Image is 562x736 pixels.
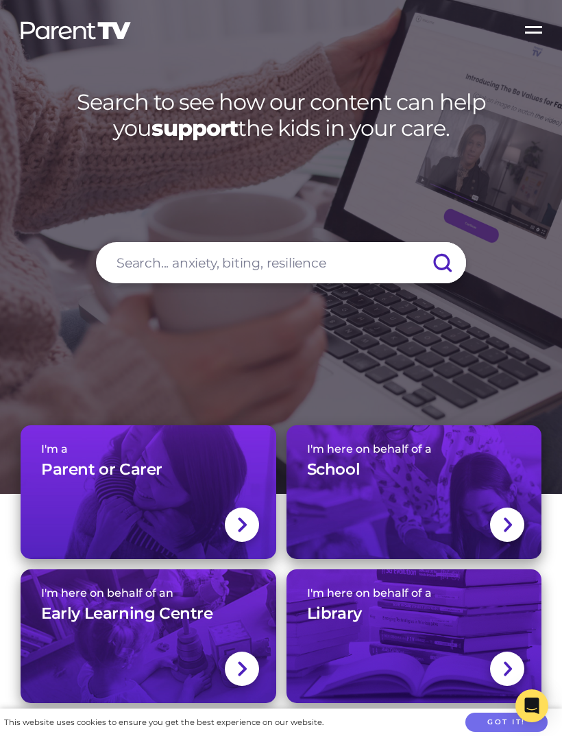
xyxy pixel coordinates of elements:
div: This website uses cookies to ensure you get the best experience on our website. [4,715,323,730]
img: svg+xml;base64,PHN2ZyBlbmFibGUtYmFja2dyb3VuZD0ibmV3IDAgMCAxNC44IDI1LjciIHZpZXdCb3g9IjAgMCAxNC44ID... [502,660,513,678]
span: I'm a [41,442,256,455]
h3: Library [307,604,362,624]
span: I'm here on behalf of a [307,442,522,455]
button: Got it! [465,713,548,733]
div: Open Intercom Messenger [515,689,548,722]
a: I'm aParent or Carer [21,425,276,559]
input: Search... anxiety, biting, resilience [96,242,466,283]
input: Submit [418,242,466,283]
strong: support [151,115,238,141]
h3: Parent or Carer [41,460,162,480]
h1: Search to see how our content can help you the kids in your care. [21,89,541,142]
img: svg+xml;base64,PHN2ZyBlbmFibGUtYmFja2dyb3VuZD0ibmV3IDAgMCAxNC44IDI1LjciIHZpZXdCb3g9IjAgMCAxNC44ID... [236,516,247,534]
a: I'm here on behalf of aLibrary [286,569,542,703]
h3: School [307,460,361,480]
a: I'm here on behalf of aSchool [286,425,542,559]
img: parenttv-logo-white.4c85aaf.svg [19,21,132,40]
a: I'm here on behalf of anEarly Learning Centre [21,569,276,703]
h3: Early Learning Centre [41,604,213,624]
span: I'm here on behalf of an [41,586,256,600]
span: I'm here on behalf of a [307,586,522,600]
img: svg+xml;base64,PHN2ZyBlbmFibGUtYmFja2dyb3VuZD0ibmV3IDAgMCAxNC44IDI1LjciIHZpZXdCb3g9IjAgMCAxNC44ID... [236,660,247,678]
img: svg+xml;base64,PHN2ZyBlbmFibGUtYmFja2dyb3VuZD0ibmV3IDAgMCAxNC44IDI1LjciIHZpZXdCb3g9IjAgMCAxNC44ID... [502,516,513,534]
